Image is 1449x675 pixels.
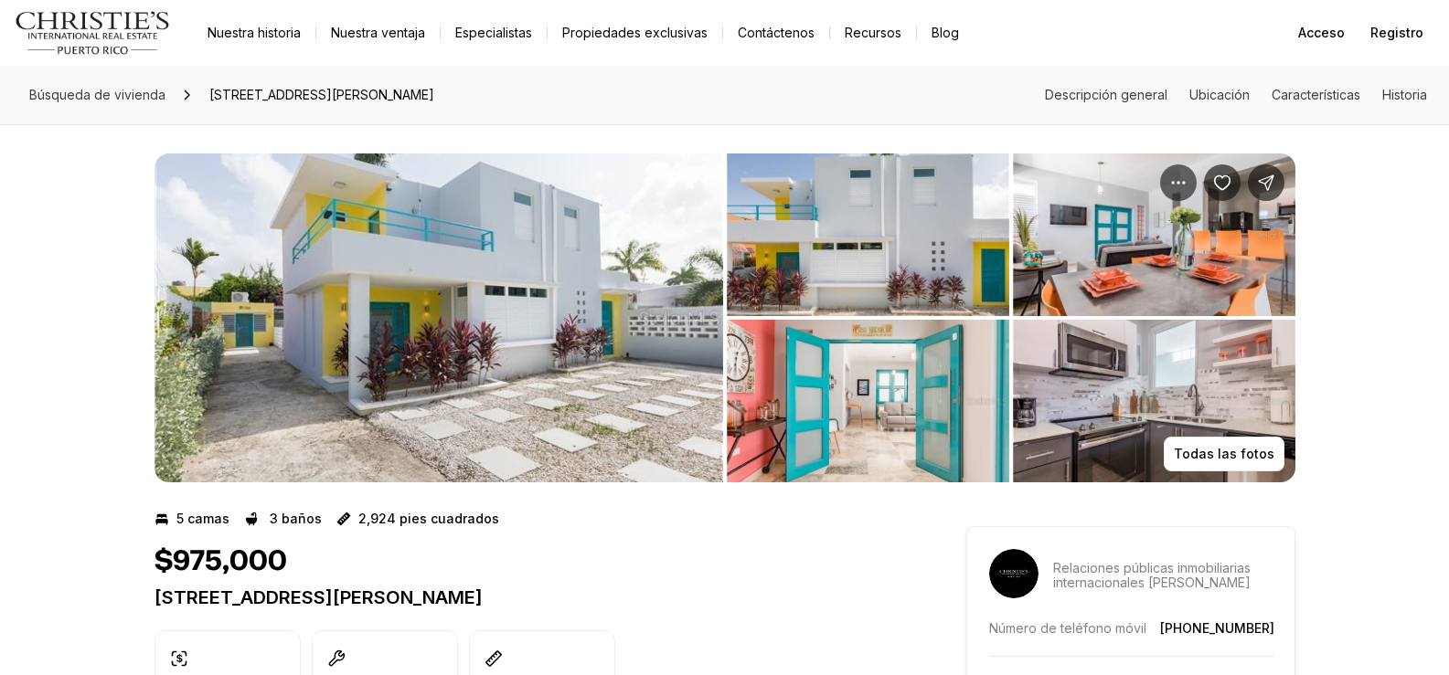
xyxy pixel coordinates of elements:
button: Registro [1359,15,1434,51]
font: 5 camas [176,511,229,526]
a: Recursos [830,20,916,46]
a: Especialistas [441,20,547,46]
li: 1 de 8 [154,153,723,482]
a: Propiedades exclusivas [548,20,722,46]
font: [STREET_ADDRESS][PERSON_NAME] [154,586,483,608]
button: Ver galería de imágenes [1013,320,1295,482]
font: 3 baños [270,511,322,526]
a: Nuestra ventaja [316,20,440,46]
button: Todas las fotos [1164,437,1284,471]
font: Todas las fotos [1174,446,1274,461]
a: Saltar a: Ubicación [1189,87,1250,102]
font: Características [1272,87,1360,102]
font: Ubicación [1189,87,1250,102]
font: Registro [1370,25,1423,40]
font: Contáctenos [738,25,815,40]
button: Ver galería de imágenes [727,320,1009,482]
a: Saltar a: Historial [1382,87,1427,102]
font: $975,000 [154,547,287,576]
a: Blog [917,20,974,46]
button: Contáctenos [723,20,829,46]
font: Blog [932,25,959,40]
a: Nuestra historia [193,20,315,46]
li: 2 de 8 [727,153,1295,482]
button: Opciones de propiedad [1160,164,1197,201]
button: Compartir Propiedad: Calle CACIQUE #2314 [1248,164,1284,201]
font: Historia [1382,87,1427,102]
font: Descripción general [1045,87,1167,102]
a: Saltar a: Características [1272,87,1360,102]
font: Relaciones públicas inmobiliarias internacionales [PERSON_NAME] [1053,560,1251,590]
font: 2,924 pies cuadrados [358,511,499,526]
button: Ver galería de imágenes [727,153,1009,316]
font: Recursos [845,25,901,40]
a: Búsqueda de vivienda [22,80,173,110]
font: Propiedades exclusivas [562,25,708,40]
font: Acceso [1298,25,1345,40]
font: [STREET_ADDRESS][PERSON_NAME] [209,87,434,102]
a: Saltar a: Descripción general [1045,87,1167,102]
button: Ver galería de imágenes [154,153,723,482]
font: Búsqueda de vivienda [29,87,165,102]
button: Guardar Propiedad: Calle CACIQUE #2314 [1204,164,1241,201]
font: Nuestra historia [208,25,301,40]
img: logo [15,11,171,55]
nav: Menú de la sección de la página [1045,88,1427,102]
font: Nuestra ventaja [331,25,425,40]
div: Fotos del listado [154,153,1295,482]
font: Número de teléfono móvil [989,620,1146,636]
font: Especialistas [455,25,532,40]
a: [PHONE_NUMBER] [1160,620,1274,636]
button: Ver galería de imágenes [1013,153,1295,316]
button: Acceso [1287,15,1356,51]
